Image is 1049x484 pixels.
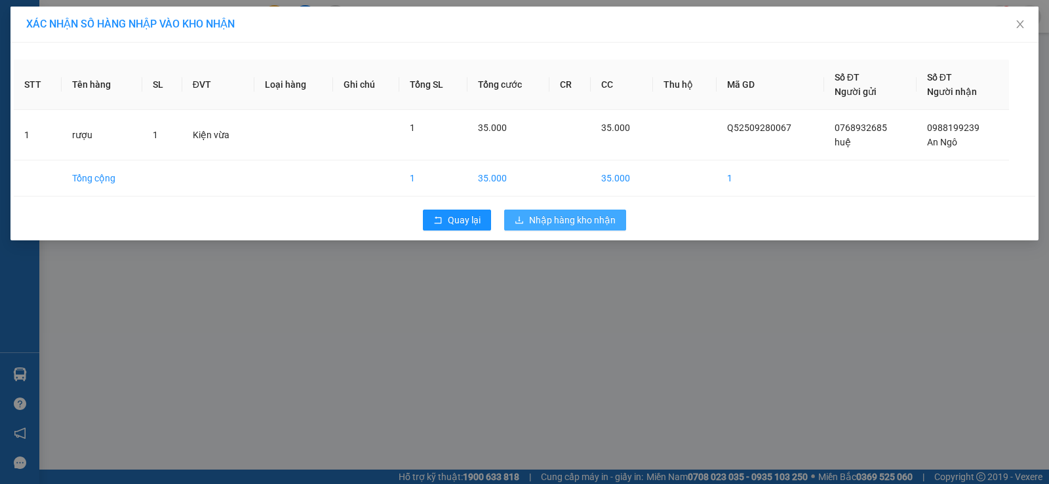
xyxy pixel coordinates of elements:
[410,122,415,133] span: 1
[717,160,824,196] td: 1
[653,60,717,110] th: Thu hộ
[549,60,591,110] th: CR
[1015,19,1025,29] span: close
[142,60,182,110] th: SL
[182,60,255,110] th: ĐVT
[254,60,333,110] th: Loại hàng
[601,122,630,133] span: 35.000
[448,213,481,227] span: Quay lại
[62,60,142,110] th: Tên hàng
[14,110,62,160] td: 1
[62,160,142,196] td: Tổng cộng
[717,60,824,110] th: Mã GD
[529,213,616,227] span: Nhập hàng kho nhận
[14,60,62,110] th: STT
[26,18,235,30] span: XÁC NHẬN SỐ HÀNG NHẬP VÀO KHO NHẬN
[835,122,887,133] span: 0768932685
[927,137,957,147] span: An Ngô
[591,160,654,196] td: 35.000
[182,110,255,160] td: Kiện vừa
[399,60,467,110] th: Tổng SL
[1002,7,1039,43] button: Close
[433,215,443,226] span: rollback
[927,122,980,133] span: 0988199239
[835,86,877,97] span: Người gửi
[62,110,142,160] td: rượu
[478,122,507,133] span: 35.000
[835,137,851,147] span: huệ
[927,86,977,97] span: Người nhận
[927,72,952,83] span: Số ĐT
[504,210,626,231] button: downloadNhập hàng kho nhận
[515,215,524,226] span: download
[467,160,549,196] td: 35.000
[399,160,467,196] td: 1
[467,60,549,110] th: Tổng cước
[333,60,399,110] th: Ghi chú
[423,210,491,231] button: rollbackQuay lại
[591,60,654,110] th: CC
[727,122,791,133] span: Q52509280067
[835,72,860,83] span: Số ĐT
[153,130,158,140] span: 1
